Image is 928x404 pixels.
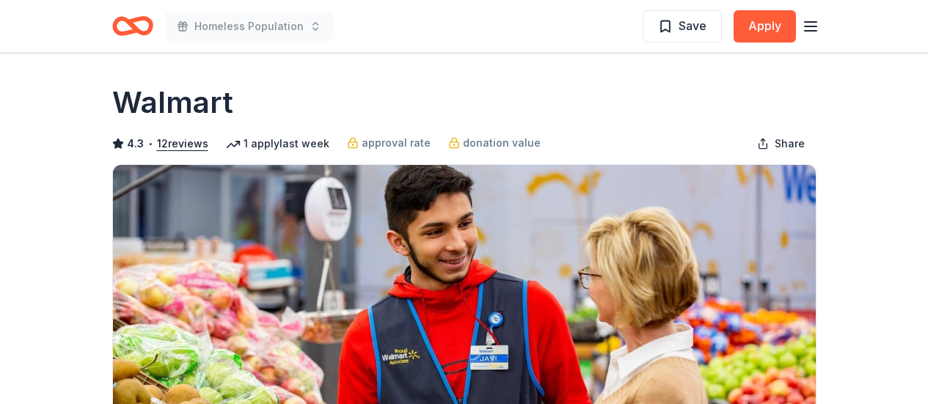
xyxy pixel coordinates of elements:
a: donation value [448,134,541,152]
span: 4.3 [127,135,144,153]
a: approval rate [347,134,431,152]
span: Homeless Population [194,18,304,35]
span: donation value [463,134,541,152]
span: Share [775,135,805,153]
span: • [147,138,153,150]
div: 1 apply last week [226,135,329,153]
button: Save [643,10,722,43]
button: Homeless Population [165,12,333,41]
span: approval rate [362,134,431,152]
h1: Walmart [112,82,233,123]
button: 12reviews [157,135,208,153]
button: Apply [734,10,796,43]
button: Share [745,129,816,158]
span: Save [679,16,706,35]
a: Home [112,9,153,43]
